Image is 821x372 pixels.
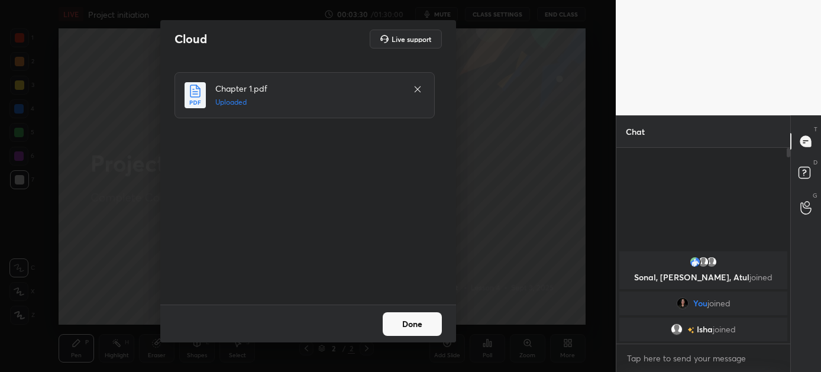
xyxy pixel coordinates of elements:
[813,191,817,200] p: G
[687,327,694,334] img: no-rating-badge.077c3623.svg
[706,256,717,268] img: default.png
[693,299,707,308] span: You
[616,249,790,344] div: grid
[215,82,401,95] h4: Chapter 1.pdf
[697,256,709,268] img: default.png
[392,35,431,43] h5: Live support
[707,299,731,308] span: joined
[813,158,817,167] p: D
[671,324,683,335] img: default.png
[713,325,736,334] span: joined
[677,297,689,309] img: e08afb1adbab4fda801bfe2e535ac9a4.jpg
[174,31,207,47] h2: Cloud
[749,271,772,283] span: joined
[616,116,654,147] p: Chat
[689,256,701,268] img: 3
[814,125,817,134] p: T
[215,97,401,108] h5: Uploaded
[626,273,780,282] p: Sonal, [PERSON_NAME], Atul
[697,325,713,334] span: Isha
[383,312,442,336] button: Done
